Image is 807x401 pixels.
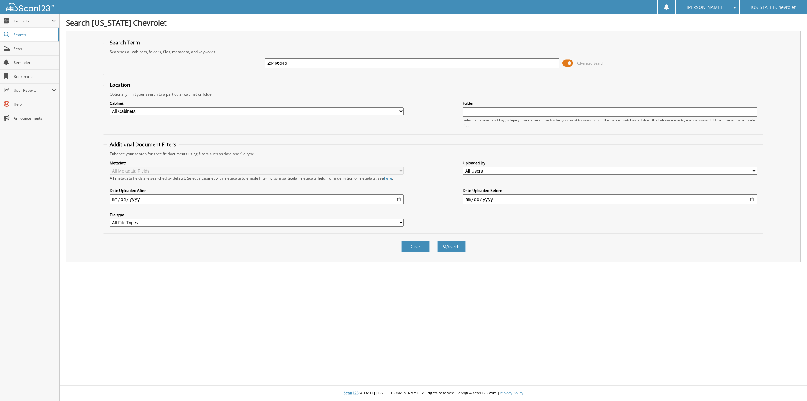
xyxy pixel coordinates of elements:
[687,5,722,9] span: [PERSON_NAME]
[14,102,56,107] span: Help
[14,60,56,65] span: Reminders
[384,175,392,181] a: here
[577,61,605,66] span: Advanced Search
[107,91,760,97] div: Optionally limit your search to a particular cabinet or folder
[110,160,404,166] label: Metadata
[463,194,757,204] input: end
[110,212,404,217] label: File type
[401,241,430,252] button: Clear
[14,88,52,93] span: User Reports
[107,49,760,55] div: Searches all cabinets, folders, files, metadata, and keywords
[110,188,404,193] label: Date Uploaded After
[107,141,179,148] legend: Additional Document Filters
[14,18,52,24] span: Cabinets
[437,241,466,252] button: Search
[463,188,757,193] label: Date Uploaded Before
[463,101,757,106] label: Folder
[110,194,404,204] input: start
[107,39,143,46] legend: Search Term
[14,32,55,38] span: Search
[500,390,523,396] a: Privacy Policy
[14,74,56,79] span: Bookmarks
[110,101,404,106] label: Cabinet
[6,3,54,11] img: scan123-logo-white.svg
[110,175,404,181] div: All metadata fields are searched by default. Select a cabinet with metadata to enable filtering b...
[107,151,760,156] div: Enhance your search for specific documents using filters such as date and file type.
[107,81,133,88] legend: Location
[775,371,807,401] iframe: Chat Widget
[60,386,807,401] div: © [DATE]-[DATE] [DOMAIN_NAME]. All rights reserved | appg04-scan123-com |
[463,160,757,166] label: Uploaded By
[14,46,56,51] span: Scan
[344,390,359,396] span: Scan123
[463,117,757,128] div: Select a cabinet and begin typing the name of the folder you want to search in. If the name match...
[14,115,56,121] span: Announcements
[66,17,801,28] h1: Search [US_STATE] Chevrolet
[751,5,796,9] span: [US_STATE] Chevrolet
